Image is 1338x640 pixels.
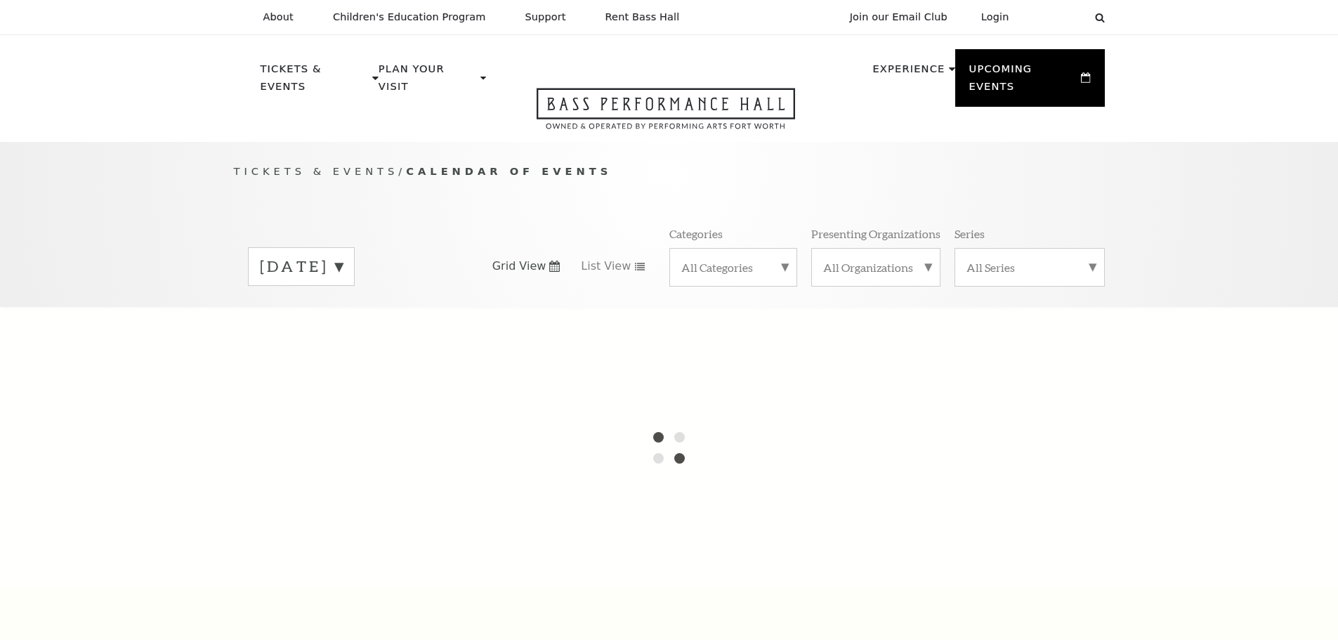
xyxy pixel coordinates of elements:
[966,260,1093,275] label: All Series
[1032,11,1082,24] select: Select:
[234,163,1105,181] p: /
[525,11,566,23] p: Support
[681,260,785,275] label: All Categories
[605,11,680,23] p: Rent Bass Hall
[492,259,546,274] span: Grid View
[872,60,945,86] p: Experience
[379,60,477,103] p: Plan Your Visit
[955,226,985,241] p: Series
[823,260,929,275] label: All Organizations
[263,11,294,23] p: About
[261,60,369,103] p: Tickets & Events
[260,256,343,277] label: [DATE]
[811,226,940,241] p: Presenting Organizations
[581,259,631,274] span: List View
[234,165,399,177] span: Tickets & Events
[969,60,1078,103] p: Upcoming Events
[669,226,723,241] p: Categories
[406,165,612,177] span: Calendar of Events
[333,11,486,23] p: Children's Education Program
